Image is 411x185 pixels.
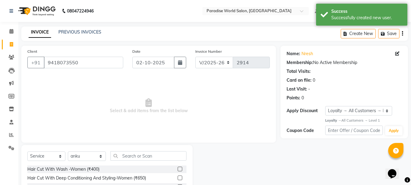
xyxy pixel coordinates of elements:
[301,95,304,101] div: 0
[313,77,315,84] div: 0
[27,175,146,181] div: Hair Cut With Deep Conditioning And Styling-Women (₹650)
[67,2,94,20] b: 08047224946
[331,15,403,21] div: Successfully created new user.
[27,57,44,68] button: +91
[44,57,123,68] input: Search by Name/Mobile/Email/Code
[58,29,101,35] a: PREVIOUS INVOICES
[325,126,383,135] input: Enter Offer / Coupon Code
[301,51,313,57] a: Nresh
[287,51,300,57] div: Name:
[325,118,341,123] strong: Loyalty →
[287,127,325,134] div: Coupon Code
[287,108,325,114] div: Apply Discount
[287,59,402,66] div: No Active Membership
[287,77,312,84] div: Card on file:
[27,166,99,173] div: Hair Cut With Wash -Women (₹400)
[378,29,399,38] button: Save
[29,27,51,38] a: INVOICE
[287,68,311,75] div: Total Visits:
[341,29,376,38] button: Create New
[27,76,270,137] span: Select & add items from the list below
[287,95,300,101] div: Points:
[195,49,222,54] label: Invoice Number
[331,8,403,15] div: Success
[27,49,37,54] label: Client
[132,49,141,54] label: Date
[287,86,307,92] div: Last Visit:
[110,151,186,161] input: Search or Scan
[325,118,402,123] div: All Customers → Level 1
[385,161,405,179] iframe: chat widget
[287,59,313,66] div: Membership:
[16,2,57,20] img: logo
[308,86,310,92] div: -
[385,126,402,135] button: Apply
